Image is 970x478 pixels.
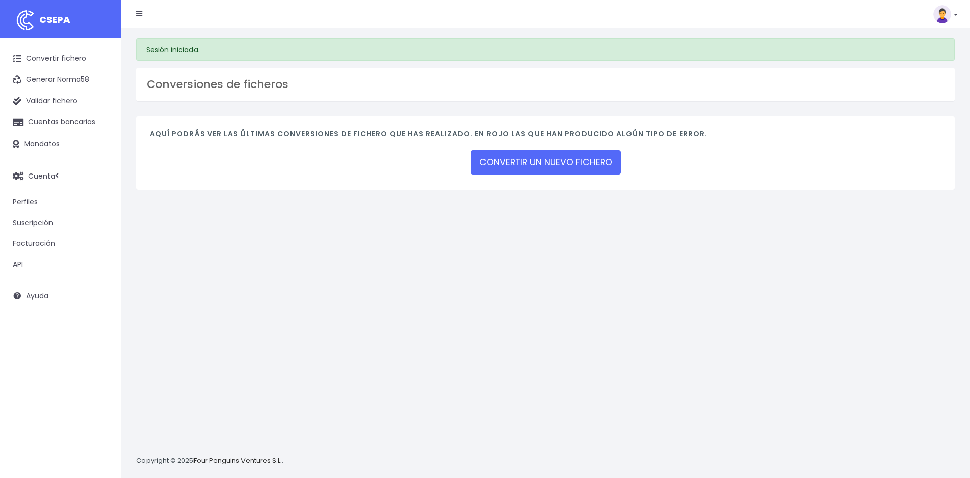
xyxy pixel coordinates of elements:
img: logo [13,8,38,33]
span: Ayuda [26,291,48,301]
a: Validar fichero [5,91,116,112]
h4: Aquí podrás ver las últimas conversiones de fichero que has realizado. En rojo las que han produc... [150,129,942,143]
div: Sesión iniciada. [136,38,955,61]
span: Cuenta [28,170,55,181]
a: Ayuda [5,285,116,307]
a: Mandatos [5,134,116,155]
p: Copyright © 2025 . [136,456,283,466]
a: CONVERTIR UN NUEVO FICHERO [471,150,621,175]
img: profile [933,5,951,23]
a: Convertir fichero [5,48,116,69]
a: Cuentas bancarias [5,112,116,133]
h3: Conversiones de ficheros [147,78,945,91]
span: CSEPA [39,13,70,26]
a: Generar Norma58 [5,69,116,91]
a: Four Penguins Ventures S.L. [193,456,282,465]
a: Perfiles [5,192,116,212]
a: Cuenta [5,165,116,187]
a: API [5,254,116,275]
a: Suscripción [5,212,116,233]
a: Facturación [5,233,116,254]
